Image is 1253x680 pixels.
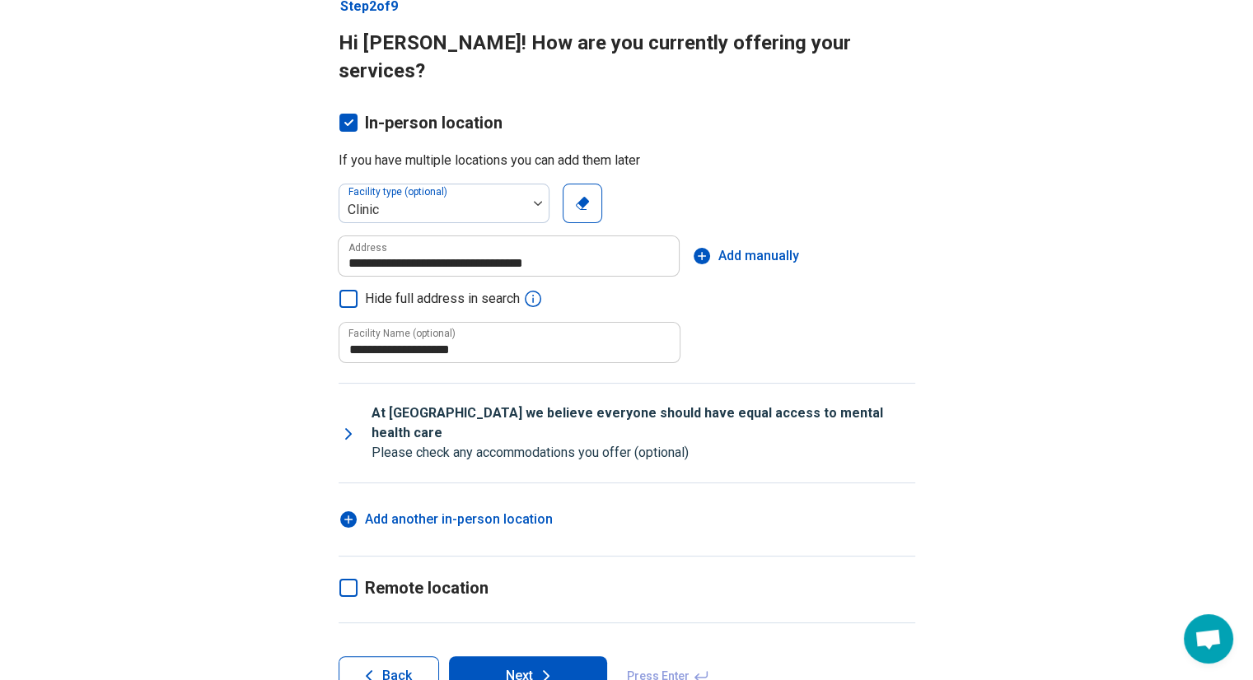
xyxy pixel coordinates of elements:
button: Add manually [692,246,799,266]
label: Facility Name (optional) [348,328,456,338]
p: Please check any accommodations you offer (optional) [372,443,902,463]
p: Hi [PERSON_NAME]! How are you currently offering your services? [339,30,915,85]
p: If you have multiple locations you can add them later [339,151,915,170]
summary: At [GEOGRAPHIC_DATA] we believe everyone should have equal access to mental health carePlease che... [339,384,915,482]
span: Add another in-person location [365,510,553,529]
label: Address [348,243,387,253]
button: Add another in-person location [339,510,553,529]
span: Remote location [365,578,489,598]
span: Add manually [718,246,799,266]
span: In-person location [365,113,503,133]
label: Facility type (optional) [348,187,451,198]
div: Open chat [1184,614,1233,664]
span: Hide full address in search [365,289,520,309]
p: At [GEOGRAPHIC_DATA] we believe everyone should have equal access to mental health care [372,403,902,443]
